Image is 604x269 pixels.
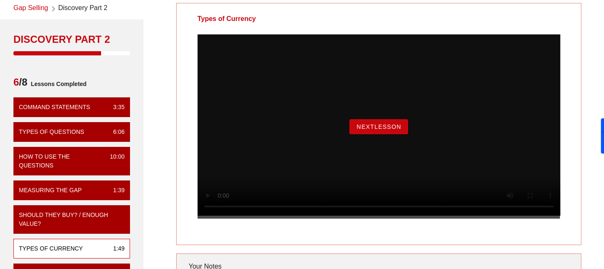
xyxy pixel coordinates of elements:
div: 1:39 [107,186,125,195]
div: Types of Currency [177,3,277,34]
span: NextLesson [356,123,401,130]
div: Command Statements [19,103,90,112]
div: Measuring the Gap [19,186,82,195]
span: /8 [13,76,27,92]
a: Gap Selling [13,3,48,14]
div: 3:35 [107,103,125,112]
div: 6:06 [107,128,125,136]
div: How to Use the Questions [19,152,103,170]
span: 6 [13,76,19,88]
div: Discovery Part 2 [13,33,130,46]
button: NextLesson [349,119,408,134]
div: 10:00 [103,152,125,170]
div: Types of Currency [19,244,83,253]
div: Should They Buy? / enough value? [19,211,118,228]
div: 1:49 [107,244,125,253]
span: Discovery Part 2 [58,3,107,14]
div: Types of Questions [19,128,84,136]
span: Lessons Completed [27,76,86,92]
